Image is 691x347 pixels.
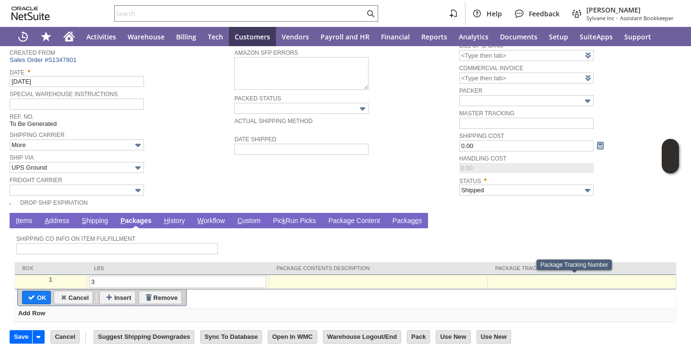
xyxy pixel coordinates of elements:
[282,217,286,224] span: k
[10,56,79,63] a: Sales Order #S1347801
[390,217,425,226] a: Packages
[347,217,351,224] span: g
[375,27,416,46] a: Financial
[202,27,229,46] a: Tech
[365,8,376,19] svg: Search
[128,32,165,41] span: Warehouse
[80,217,111,226] a: Shipping
[586,5,674,14] span: [PERSON_NAME]
[238,217,242,224] span: C
[10,177,62,184] a: Freight Carrier
[162,217,188,226] a: History
[616,14,618,22] span: -
[540,261,608,268] div: Package Tracking Number
[195,217,227,226] a: Workflow
[10,331,32,343] input: Save
[620,14,674,22] span: Assistant Bookkeeper
[234,95,281,102] a: Packed Status
[58,27,81,46] a: Home
[487,9,502,18] span: Help
[42,217,71,226] a: Address
[662,157,679,174] span: Oracle Guided Learning Widget. To move around, please hold and drag
[10,154,34,161] a: Ship Via
[495,265,669,271] div: Package Tracking Number
[81,27,122,46] a: Activities
[122,27,170,46] a: Warehouse
[82,217,86,224] span: S
[201,331,262,343] input: Sync To Database
[164,217,169,224] span: H
[459,178,481,185] a: Status
[139,291,182,304] input: Remove
[132,140,143,151] img: More Options
[16,235,135,242] a: Shipping Co Info on Item Fulfillment
[582,96,593,107] img: More Options
[619,27,657,46] a: Support
[120,217,125,224] span: P
[315,27,375,46] a: Payroll and HR
[459,155,507,162] a: Handling Cost
[132,185,143,196] img: More Options
[494,27,543,46] a: Documents
[580,32,613,41] span: SuiteApps
[45,217,49,224] span: A
[321,32,369,41] span: Payroll and HR
[208,32,223,41] span: Tech
[10,132,65,138] a: Shipping Carrier
[459,185,594,196] input: Shipped
[595,140,606,151] a: Calculate
[10,50,55,56] a: Created From
[416,27,453,46] a: Reports
[35,27,58,46] div: Shortcuts
[276,265,481,271] div: Package Contents Description
[235,217,263,226] a: Custom
[664,215,676,226] a: Unrolled view on
[459,133,504,139] a: Shipping Cost
[10,162,144,173] input: UPS Ground
[459,32,488,41] span: Analytics
[407,331,429,343] input: Pack
[234,50,298,56] a: Amazon SFP Errors
[17,31,29,42] svg: Recent Records
[10,69,24,76] a: Date
[268,331,317,343] input: Open In WMC
[326,217,382,226] a: Package Content
[421,32,447,41] span: Reports
[586,14,614,22] span: Sylvane Inc
[459,87,482,94] a: Packer
[500,32,537,41] span: Documents
[176,32,196,41] span: Billing
[118,217,154,226] a: Packages
[100,291,135,304] input: Insert
[234,136,276,143] a: Date Shipped
[453,27,494,46] a: Analytics
[94,331,194,343] input: Suggest Shipping Downgrades
[271,217,318,226] a: PickRun Picks
[115,8,365,19] input: Search
[94,265,262,271] div: lbs
[234,118,312,124] a: Actual Shipping Method
[17,276,84,283] div: 1
[436,331,470,343] input: Use New
[235,32,270,41] span: Customers
[63,31,75,42] svg: Home
[229,27,276,46] a: Customers
[459,50,594,61] input: <Type then tab>
[582,185,593,196] img: More Options
[12,7,50,20] svg: logo
[132,162,143,173] img: More Options
[10,120,57,127] span: To Be Generated
[10,113,34,120] a: Ref. No.
[549,32,568,41] span: Setup
[16,217,18,224] span: I
[10,91,118,98] a: Special Warehouse Instructions
[662,139,679,173] iframe: Click here to launch Oracle Guided Learning Help Panel
[624,32,651,41] span: Support
[357,103,368,114] img: More Options
[10,139,144,150] input: More
[20,199,88,206] a: Drop Ship Expiration
[40,31,52,42] svg: Shortcuts
[415,217,419,224] span: e
[529,9,560,18] span: Feedback
[459,110,514,117] a: Master Tracking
